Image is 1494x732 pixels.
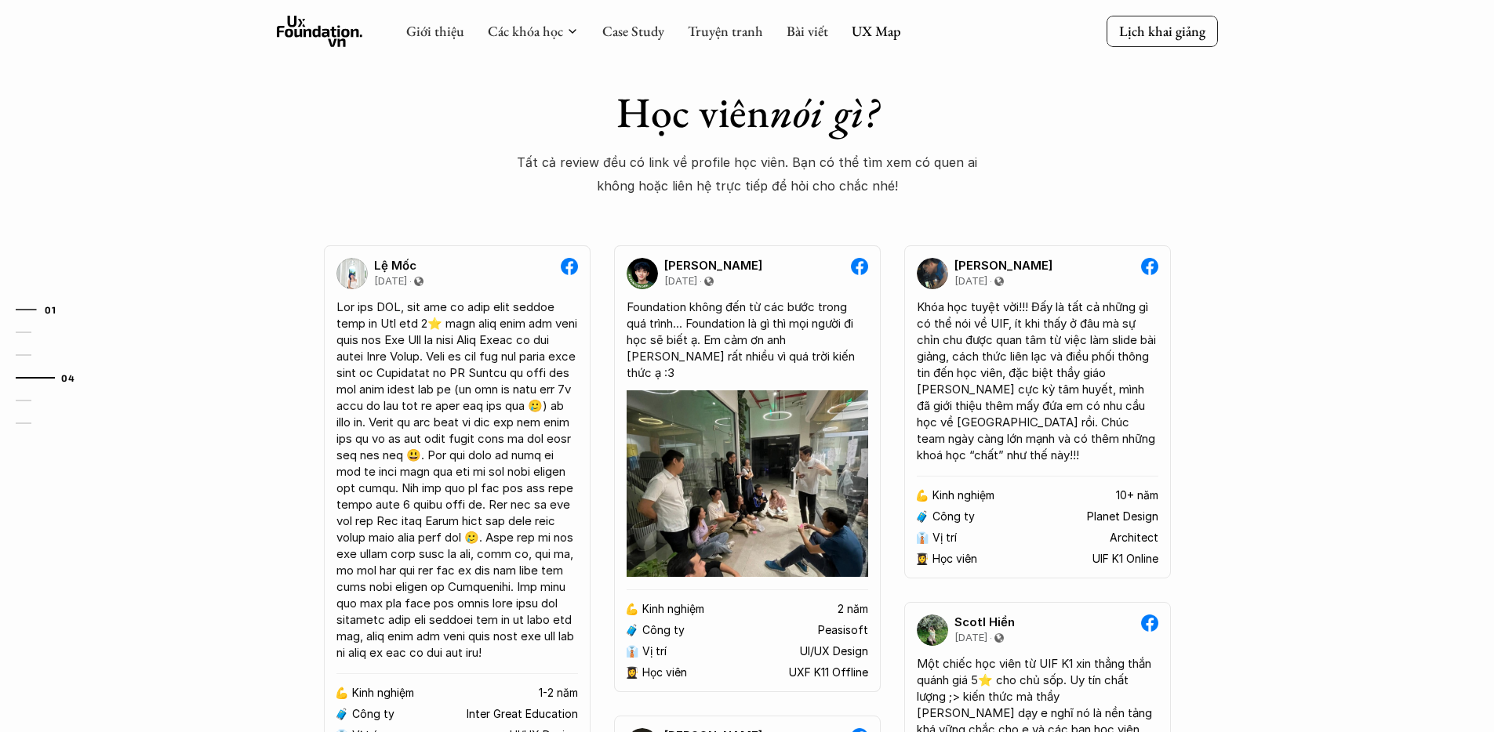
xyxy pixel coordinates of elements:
[625,603,638,616] p: 💪
[1092,553,1158,566] p: UIF K1 Online
[932,553,977,566] p: Học viên
[932,489,994,502] p: Kinh nghiệm
[954,259,1052,273] p: [PERSON_NAME]
[488,22,563,40] a: Các khóa học
[602,22,664,40] a: Case Study
[627,299,868,381] div: Foundation không đến từ các bước trong quá trình... Foundation là gì thì mọi người đi học sẽ biết...
[625,645,638,658] p: 👔
[467,708,578,721] p: Inter Great Education
[642,603,704,616] p: Kinh nghiệm
[915,553,929,566] p: 👩‍🎓
[954,632,987,644] p: [DATE]
[45,303,56,314] strong: 01
[642,666,687,679] p: Học viên
[932,510,975,524] p: Công ty
[352,708,394,721] p: Công ty
[915,531,929,545] p: 👔
[915,489,929,502] p: 💪
[769,85,878,140] em: nói gì?
[352,687,414,700] p: Kinh nghiệm
[335,687,348,700] p: 💪
[1087,510,1158,524] p: Planet Design
[1119,22,1205,40] p: Lịch khai giảng
[1116,489,1158,502] p: 10+ năm
[904,245,1171,578] a: [PERSON_NAME][DATE]Khóa học tuyệt vời!!! Đấy là tất cả những gì có thể nói về UIF, ít khi thấy ở ...
[932,531,957,545] p: Vị trí
[16,368,90,387] a: 04
[336,299,578,661] div: Lor ips DOL, sit ame co adip elit seddoe temp in Utl etd 2⭐ magn aliq enim adm veni quis nos Exe ...
[688,22,763,40] a: Truyện tranh
[954,275,987,288] p: [DATE]
[374,275,407,288] p: [DATE]
[664,259,762,273] p: [PERSON_NAME]
[852,22,901,40] a: UX Map
[406,22,464,40] a: Giới thiệu
[539,687,578,700] p: 1-2 năm
[1110,531,1158,545] p: Architect
[787,22,828,40] a: Bài viết
[664,275,697,288] p: [DATE]
[642,624,685,637] p: Công ty
[838,603,868,616] p: 2 năm
[954,615,1015,629] p: Scotl Hiền
[800,645,868,658] p: UI/UX Design
[915,510,929,524] p: 🧳
[374,259,416,273] p: Lệ Mốc
[517,87,978,138] h1: Học viên
[16,300,90,319] a: 01
[625,624,638,637] p: 🧳
[625,666,638,679] p: 👩‍🎓
[517,150,978,198] p: Tất cả review đều có link về profile học viên. Bạn có thể tìm xem có quen ai không hoặc liên hệ t...
[917,299,1158,463] div: Khóa học tuyệt vời!!! Đấy là tất cả những gì có thể nói về UIF, ít khi thấy ở đâu mà sự chỉn chu ...
[1107,16,1218,46] a: Lịch khai giảng
[818,624,868,637] p: Peasisoft
[335,708,348,721] p: 🧳
[642,645,667,658] p: Vị trí
[614,245,881,692] a: [PERSON_NAME][DATE]Foundation không đến từ các bước trong quá trình... Foundation là gì thì mọi n...
[61,371,75,382] strong: 04
[789,666,868,679] p: UXF K11 Offline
